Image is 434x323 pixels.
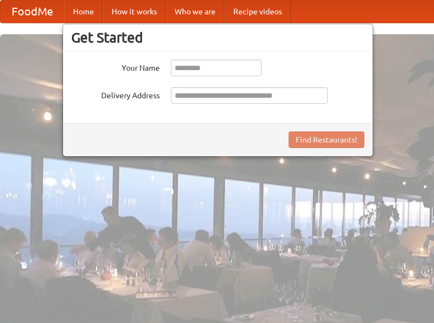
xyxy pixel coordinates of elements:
[224,1,291,23] a: Recipe videos
[64,1,103,23] a: Home
[1,1,64,23] a: FoodMe
[71,87,160,101] label: Delivery Address
[71,29,364,46] h3: Get Started
[289,131,364,148] button: Find Restaurants!
[103,1,166,23] a: How it works
[71,60,160,73] label: Your Name
[166,1,224,23] a: Who we are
